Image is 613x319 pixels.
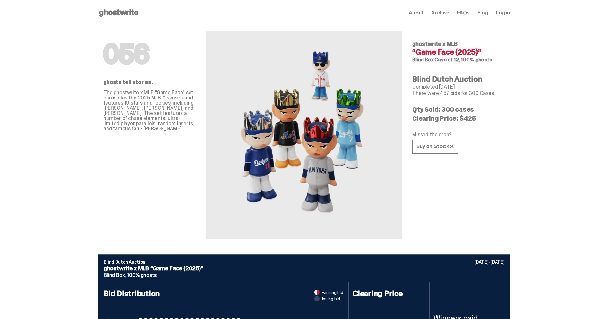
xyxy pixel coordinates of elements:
p: There were 457 bids for 300 Cases. [412,91,505,96]
img: MLB&ldquo;Game Face (2025)&rdquo; [233,46,375,223]
p: Completed [DATE] [412,84,505,89]
h1: 056 [103,41,196,67]
a: Log in [496,10,510,15]
span: Blind Box [412,56,434,63]
span: Blind Box, [104,272,126,278]
h4: “Game Face (2025)” [412,48,505,56]
span: 100% ghosts [127,272,156,278]
p: The ghostwrite x MLB "Game Face" set chronicles the 2025 MLB™ season and features 19 stars and ro... [103,90,196,131]
p: Qty Sold: 300 cases [412,106,505,113]
p: [DATE]-[DATE] [474,260,505,264]
p: ghosts tell stories. [103,80,196,85]
p: ghostwrite x MLB “Game Face (2025)” [104,266,505,271]
span: Case of 12, 100% ghosts [434,56,492,63]
p: Missed the drop? [412,132,505,137]
a: About [409,10,423,15]
a: Archive [431,10,449,15]
span: winning bid [322,290,343,295]
h4: Clearing Price [353,290,425,297]
p: Blind Dutch Auction [104,260,505,264]
span: losing bid [322,296,340,301]
p: Clearing Price: $425 [412,115,505,122]
a: Blog [478,10,488,15]
h4: Blind Dutch Auction [412,75,505,83]
a: FAQs [457,10,469,15]
h4: Bid Distribution [104,290,343,318]
span: ghostwrite x MLB [412,40,458,48]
